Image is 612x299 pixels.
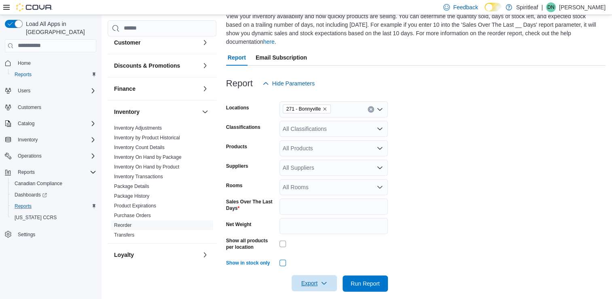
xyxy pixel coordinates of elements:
[15,71,32,78] span: Reports
[15,135,96,145] span: Inventory
[263,38,275,45] a: here
[2,150,100,162] button: Operations
[226,199,276,211] label: Sales Over The Last Days
[108,123,216,243] div: Inventory
[228,49,246,66] span: Report
[15,230,38,239] a: Settings
[114,135,180,141] a: Inventory by Product Historical
[15,214,57,221] span: [US_STATE] CCRS
[11,201,35,211] a: Reports
[114,203,156,209] span: Product Expirations
[2,57,100,69] button: Home
[296,275,332,291] span: Export
[15,229,96,239] span: Settings
[15,180,62,187] span: Canadian Compliance
[114,232,134,238] span: Transfers
[114,145,165,150] a: Inventory Count Details
[200,61,210,70] button: Discounts & Promotions
[114,213,151,218] a: Purchase Orders
[15,119,38,128] button: Catalog
[114,85,199,93] button: Finance
[200,107,210,117] button: Inventory
[2,101,100,113] button: Customers
[272,79,315,88] span: Hide Parameters
[11,201,96,211] span: Reports
[377,145,383,152] button: Open list of options
[114,125,162,131] a: Inventory Adjustments
[15,135,41,145] button: Inventory
[15,167,96,177] span: Reports
[18,120,34,127] span: Catalog
[15,86,34,96] button: Users
[18,231,35,238] span: Settings
[226,12,601,46] div: View your inventory availability and how quickly products are selling. You can determine the quan...
[11,190,50,200] a: Dashboards
[11,213,60,222] a: [US_STATE] CCRS
[114,193,149,199] a: Package History
[2,134,100,145] button: Inventory
[18,137,38,143] span: Inventory
[114,108,199,116] button: Inventory
[343,276,388,292] button: Run Report
[114,184,149,189] a: Package Details
[226,143,247,150] label: Products
[11,179,66,188] a: Canadian Compliance
[368,106,374,113] button: Clear input
[226,124,260,130] label: Classifications
[18,169,35,175] span: Reports
[8,201,100,212] button: Reports
[546,2,556,12] div: Danielle N
[114,174,163,179] a: Inventory Transactions
[114,251,199,259] button: Loyalty
[15,58,96,68] span: Home
[8,212,100,223] button: [US_STATE] CCRS
[322,107,327,111] button: Remove 271 - Bonnyville from selection in this group
[114,62,180,70] h3: Discounts & Promotions
[15,167,38,177] button: Reports
[114,38,140,47] h3: Customer
[226,182,243,189] label: Rooms
[114,164,179,170] a: Inventory On Hand by Product
[18,88,30,94] span: Users
[114,144,165,151] span: Inventory Count Details
[286,105,321,113] span: 271 - Bonnyville
[351,280,380,288] span: Run Report
[292,275,337,291] button: Export
[18,153,42,159] span: Operations
[8,178,100,189] button: Canadian Compliance
[547,2,554,12] span: DN
[114,222,131,228] a: Reorder
[114,154,182,160] span: Inventory On Hand by Package
[559,2,606,12] p: [PERSON_NAME]
[226,163,248,169] label: Suppliers
[8,69,100,80] button: Reports
[15,151,45,161] button: Operations
[11,179,96,188] span: Canadian Compliance
[15,151,96,161] span: Operations
[11,70,96,79] span: Reports
[18,104,41,111] span: Customers
[377,106,383,113] button: Open list of options
[15,203,32,209] span: Reports
[377,184,383,190] button: Open list of options
[11,213,96,222] span: Washington CCRS
[453,3,478,11] span: Feedback
[226,237,276,250] label: Show all products per location
[259,75,318,92] button: Hide Parameters
[15,103,44,112] a: Customers
[114,135,180,141] span: Inventory by Product Historical
[256,49,307,66] span: Email Subscription
[2,167,100,178] button: Reports
[8,189,100,201] a: Dashboards
[114,62,199,70] button: Discounts & Promotions
[15,58,34,68] a: Home
[2,118,100,129] button: Catalog
[377,164,383,171] button: Open list of options
[114,108,140,116] h3: Inventory
[114,164,179,170] span: Inventory On Hand by Product
[283,105,331,113] span: 271 - Bonnyville
[114,212,151,219] span: Purchase Orders
[114,232,134,238] a: Transfers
